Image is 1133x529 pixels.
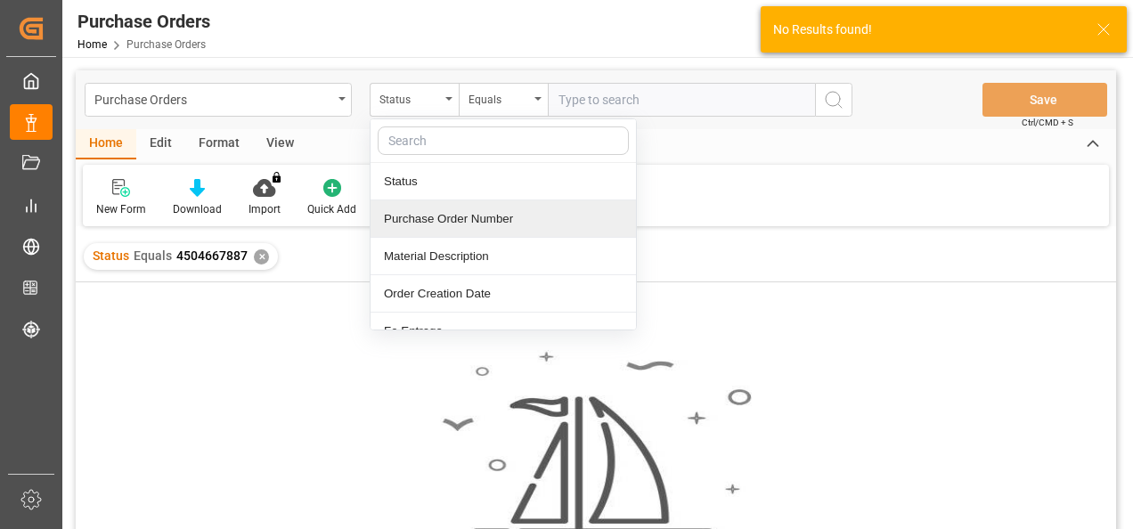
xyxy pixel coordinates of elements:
[469,87,529,108] div: Equals
[370,83,459,117] button: close menu
[173,201,222,217] div: Download
[94,87,332,110] div: Purchase Orders
[371,275,636,313] div: Order Creation Date
[773,20,1080,39] div: No Results found!
[136,129,185,159] div: Edit
[185,129,253,159] div: Format
[982,83,1107,117] button: Save
[96,201,146,217] div: New Form
[371,238,636,275] div: Material Description
[815,83,852,117] button: search button
[371,313,636,350] div: Fe Entrega
[77,8,210,35] div: Purchase Orders
[548,83,815,117] input: Type to search
[93,248,129,263] span: Status
[1022,116,1073,129] span: Ctrl/CMD + S
[254,249,269,264] div: ✕
[371,163,636,200] div: Status
[176,248,248,263] span: 4504667887
[379,87,440,108] div: Status
[134,248,172,263] span: Equals
[371,200,636,238] div: Purchase Order Number
[459,83,548,117] button: open menu
[253,129,307,159] div: View
[76,129,136,159] div: Home
[307,201,356,217] div: Quick Add
[85,83,352,117] button: open menu
[378,126,629,155] input: Search
[77,38,107,51] a: Home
